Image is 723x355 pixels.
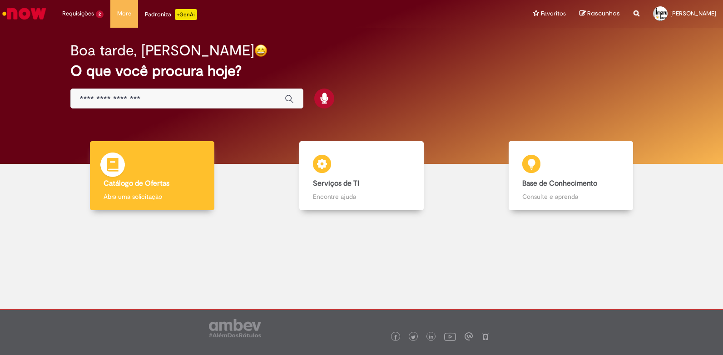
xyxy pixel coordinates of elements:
p: Abra uma solicitação [104,192,201,201]
a: Rascunhos [579,10,620,18]
img: happy-face.png [254,44,267,57]
span: Requisições [62,9,94,18]
b: Serviços de TI [313,179,359,188]
img: logo_footer_linkedin.png [429,335,434,340]
img: ServiceNow [1,5,48,23]
img: logo_footer_youtube.png [444,330,456,342]
h2: O que você procura hoje? [70,63,653,79]
img: logo_footer_workplace.png [465,332,473,340]
span: Favoritos [541,9,566,18]
div: Padroniza [145,9,197,20]
a: Catálogo de Ofertas Abra uma solicitação [48,141,257,211]
b: Base de Conhecimento [522,179,597,188]
img: logo_footer_twitter.png [411,335,416,340]
img: logo_footer_naosei.png [481,332,490,340]
h2: Boa tarde, [PERSON_NAME] [70,43,254,59]
img: logo_footer_ambev_rotulo_gray.png [209,319,261,337]
span: Rascunhos [587,9,620,18]
p: +GenAi [175,9,197,20]
p: Consulte e aprenda [522,192,619,201]
a: Base de Conhecimento Consulte e aprenda [466,141,675,211]
b: Catálogo de Ofertas [104,179,169,188]
img: logo_footer_facebook.png [393,335,398,340]
span: [PERSON_NAME] [670,10,716,17]
span: 2 [96,10,104,18]
span: More [117,9,131,18]
p: Encontre ajuda [313,192,410,201]
a: Serviços de TI Encontre ajuda [257,141,466,211]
